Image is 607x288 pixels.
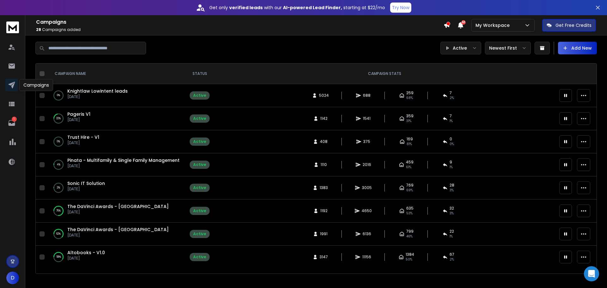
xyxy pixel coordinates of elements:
[320,139,328,144] span: 408
[363,93,371,98] span: 688
[406,160,414,165] span: 459
[406,206,414,211] span: 635
[229,4,263,11] strong: verified leads
[584,266,599,281] div: Open Intercom Messenger
[450,142,454,147] span: 0 %
[67,256,105,261] p: [DATE]
[450,206,454,211] span: 32
[555,22,592,28] p: Get Free Credits
[47,107,186,130] td: 22%Pageris V1[DATE]
[450,188,454,193] span: 3 %
[57,138,60,145] p: 0 %
[450,252,454,257] span: 67
[406,113,414,119] span: 359
[407,142,412,147] span: 81 %
[406,229,414,234] span: 799
[475,22,512,28] p: My Workspace
[47,246,186,269] td: 58%Altobooks - V1.0[DATE]
[406,183,414,188] span: 769
[56,208,61,214] p: 76 %
[450,257,454,262] span: 2 %
[67,210,169,215] p: [DATE]
[47,223,186,246] td: 62%The DaVinci Awards - [GEOGRAPHIC_DATA][DATE]
[67,163,180,169] p: [DATE]
[193,231,206,236] div: Active
[67,88,128,94] a: Knightlaw Lowintent leads
[193,116,206,121] div: Active
[213,64,555,84] th: CAMPAIGN STATS
[485,42,531,54] button: Newest First
[450,211,454,216] span: 3 %
[67,233,169,238] p: [DATE]
[406,188,413,193] span: 69 %
[56,254,61,260] p: 58 %
[67,111,90,117] span: Pageris V1
[67,203,169,210] a: The DaVinci Awards - [GEOGRAPHIC_DATA]
[542,19,596,32] button: Get Free Credits
[56,115,61,122] p: 22 %
[450,160,452,165] span: 9
[450,234,453,239] span: 1 %
[319,93,329,98] span: 5024
[67,140,99,145] p: [DATE]
[406,95,413,101] span: 68 %
[193,93,206,98] div: Active
[193,185,206,190] div: Active
[12,117,17,122] p: 1
[36,18,444,26] h1: Campaigns
[67,94,128,99] p: [DATE]
[320,208,328,213] span: 1192
[450,229,454,234] span: 22
[450,119,453,124] span: 1 %
[450,90,452,95] span: 7
[283,4,342,11] strong: AI-powered Lead Finder,
[450,95,454,101] span: 2 %
[406,257,412,262] span: 50 %
[67,134,99,140] span: Trust Hire - V1
[47,199,186,223] td: 76%The DaVinci Awards - [GEOGRAPHIC_DATA][DATE]
[193,162,206,167] div: Active
[47,84,186,107] td: 0%Knightlaw Lowintent leads[DATE]
[406,119,411,124] span: 31 %
[47,64,186,84] th: CAMPAIGN NAME
[57,185,60,191] p: 2 %
[36,27,444,32] p: Campaigns added
[406,234,413,239] span: 46 %
[67,157,180,163] a: Pinata - Multifamily & Single Family Management
[193,139,206,144] div: Active
[67,226,169,233] a: The DaVinci Awards - [GEOGRAPHIC_DATA]
[363,116,371,121] span: 1541
[406,165,411,170] span: 61 %
[36,27,41,32] span: 28
[450,137,452,142] span: 0
[362,208,372,213] span: 4650
[320,254,328,260] span: 3147
[193,254,206,260] div: Active
[406,90,414,95] span: 259
[67,180,105,187] a: Sonic IT Solution
[6,272,19,284] span: D
[363,162,371,167] span: 2016
[461,20,466,25] span: 50
[186,64,213,84] th: STATUS
[320,185,328,190] span: 1383
[450,183,454,188] span: 28
[450,165,453,170] span: 1 %
[363,139,370,144] span: 375
[320,231,328,236] span: 1991
[47,176,186,199] td: 2%Sonic IT Solution[DATE]
[57,92,60,99] p: 0 %
[5,117,18,129] a: 1
[390,3,411,13] button: Try Now
[450,113,452,119] span: 7
[558,42,597,54] button: Add New
[67,249,105,256] a: Altobooks - V1.0
[6,21,19,33] img: logo
[56,231,61,237] p: 62 %
[209,4,385,11] p: Get only with our starting at $22/mo
[57,162,60,168] p: 4 %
